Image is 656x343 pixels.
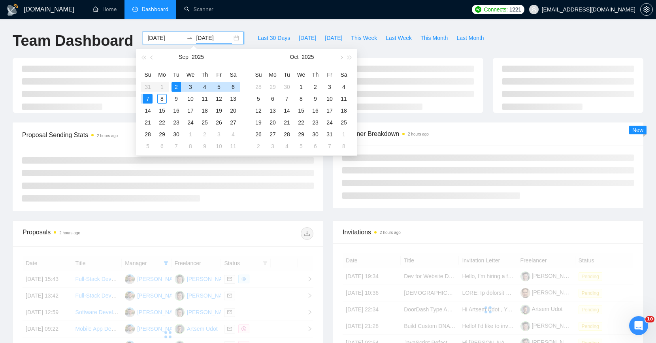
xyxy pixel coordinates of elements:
[23,227,168,240] div: Proposals
[214,141,224,151] div: 10
[308,81,322,93] td: 2025-10-02
[268,94,277,104] div: 6
[311,130,320,139] div: 30
[342,129,634,139] span: Scanner Breakdown
[198,140,212,152] td: 2025-10-09
[155,93,169,105] td: 2025-09-08
[351,34,377,42] span: This Week
[198,128,212,140] td: 2025-10-02
[253,32,294,44] button: Last 30 Days
[141,140,155,152] td: 2025-10-05
[183,81,198,93] td: 2025-09-03
[200,118,209,127] div: 25
[509,5,521,14] span: 1221
[308,68,322,81] th: Th
[226,68,240,81] th: Sa
[322,140,337,152] td: 2025-11-07
[143,118,153,127] div: 21
[212,128,226,140] td: 2025-10-03
[200,130,209,139] div: 2
[212,93,226,105] td: 2025-09-12
[282,118,292,127] div: 21
[322,93,337,105] td: 2025-10-10
[169,105,183,117] td: 2025-09-16
[266,81,280,93] td: 2025-09-29
[280,140,294,152] td: 2025-11-04
[228,94,238,104] div: 13
[59,231,80,235] time: 2 hours ago
[147,34,183,42] input: Start date
[280,93,294,105] td: 2025-10-07
[325,141,334,151] div: 7
[266,128,280,140] td: 2025-10-27
[226,105,240,117] td: 2025-09-20
[228,106,238,115] div: 20
[322,81,337,93] td: 2025-10-03
[308,105,322,117] td: 2025-10-16
[251,81,266,93] td: 2025-09-28
[183,68,198,81] th: We
[339,82,349,92] div: 4
[251,128,266,140] td: 2025-10-26
[629,316,648,335] iframe: Intercom live chat
[296,82,306,92] div: 1
[645,316,654,322] span: 10
[169,128,183,140] td: 2025-09-30
[186,141,195,151] div: 8
[343,227,633,237] span: Invitations
[214,82,224,92] div: 5
[337,105,351,117] td: 2025-10-18
[280,117,294,128] td: 2025-10-21
[337,140,351,152] td: 2025-11-08
[6,4,19,16] img: logo
[198,117,212,128] td: 2025-09-25
[172,141,181,151] div: 7
[339,130,349,139] div: 1
[254,106,263,115] div: 12
[282,106,292,115] div: 14
[320,32,347,44] button: [DATE]
[268,118,277,127] div: 20
[452,32,488,44] button: Last Month
[258,34,290,42] span: Last 30 Days
[172,94,181,104] div: 9
[531,7,537,12] span: user
[280,81,294,93] td: 2025-09-30
[212,81,226,93] td: 2025-09-05
[212,105,226,117] td: 2025-09-19
[157,141,167,151] div: 6
[183,105,198,117] td: 2025-09-17
[296,94,306,104] div: 8
[157,118,167,127] div: 22
[308,140,322,152] td: 2025-11-06
[186,82,195,92] div: 3
[228,82,238,92] div: 6
[337,81,351,93] td: 2025-10-04
[311,118,320,127] div: 23
[475,6,481,13] img: upwork-logo.png
[97,134,118,138] time: 2 hours ago
[251,68,266,81] th: Su
[484,5,507,14] span: Connects:
[296,106,306,115] div: 15
[141,93,155,105] td: 2025-09-07
[254,130,263,139] div: 26
[141,117,155,128] td: 2025-09-21
[339,141,349,151] div: 8
[268,82,277,92] div: 29
[296,141,306,151] div: 5
[251,140,266,152] td: 2025-11-02
[132,6,138,12] span: dashboard
[254,94,263,104] div: 5
[155,68,169,81] th: Mo
[268,130,277,139] div: 27
[299,34,316,42] span: [DATE]
[254,141,263,151] div: 2
[322,68,337,81] th: Fr
[294,128,308,140] td: 2025-10-29
[251,117,266,128] td: 2025-10-19
[268,141,277,151] div: 3
[296,130,306,139] div: 29
[408,132,429,136] time: 2 hours ago
[296,118,306,127] div: 22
